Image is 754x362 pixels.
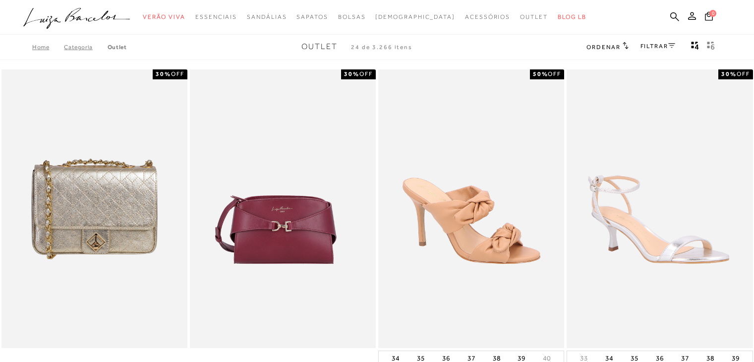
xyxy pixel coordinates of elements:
[737,70,750,77] span: OFF
[338,13,366,20] span: Bolsas
[301,42,338,51] span: Outlet
[568,71,752,347] img: SANDÁLIA DE TIRAS FINAS METALIZADA PRATA DE SALTO MÉDIO
[2,71,186,347] img: Bolsa média pesponto monograma dourado
[465,8,510,26] a: noSubCategoriesText
[379,71,563,347] a: MULE DE SALTO ALTO EM COURO BEGE COM LAÇOS MULE DE SALTO ALTO EM COURO BEGE COM LAÇOS
[195,13,237,20] span: Essenciais
[247,8,287,26] a: noSubCategoriesText
[359,70,373,77] span: OFF
[709,10,716,17] span: 0
[640,43,675,50] a: FILTRAR
[558,8,586,26] a: BLOG LB
[2,71,186,347] a: Bolsa média pesponto monograma dourado Bolsa média pesponto monograma dourado
[143,8,185,26] a: noSubCategoriesText
[568,71,752,347] a: SANDÁLIA DE TIRAS FINAS METALIZADA PRATA DE SALTO MÉDIO SANDÁLIA DE TIRAS FINAS METALIZADA PRATA ...
[702,11,716,24] button: 0
[191,71,375,347] a: BOLSA PEQUENA EM COURO MARSALA COM FERRAGEM EM GANCHO BOLSA PEQUENA EM COURO MARSALA COM FERRAGEM...
[379,71,563,347] img: MULE DE SALTO ALTO EM COURO BEGE COM LAÇOS
[548,70,561,77] span: OFF
[520,13,548,20] span: Outlet
[688,41,702,54] button: Mostrar 4 produtos por linha
[338,8,366,26] a: noSubCategoriesText
[32,44,64,51] a: Home
[375,8,455,26] a: noSubCategoriesText
[191,71,375,347] img: BOLSA PEQUENA EM COURO MARSALA COM FERRAGEM EM GANCHO
[344,70,359,77] strong: 30%
[465,13,510,20] span: Acessórios
[375,13,455,20] span: [DEMOGRAPHIC_DATA]
[143,13,185,20] span: Verão Viva
[296,8,328,26] a: noSubCategoriesText
[247,13,287,20] span: Sandálias
[171,70,184,77] span: OFF
[195,8,237,26] a: noSubCategoriesText
[156,70,171,77] strong: 30%
[351,44,412,51] span: 24 de 3.266 itens
[108,44,127,51] a: Outlet
[64,44,107,51] a: Categoria
[533,70,548,77] strong: 50%
[558,13,586,20] span: BLOG LB
[296,13,328,20] span: Sapatos
[721,70,737,77] strong: 30%
[704,41,718,54] button: gridText6Desc
[520,8,548,26] a: noSubCategoriesText
[586,44,620,51] span: Ordenar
